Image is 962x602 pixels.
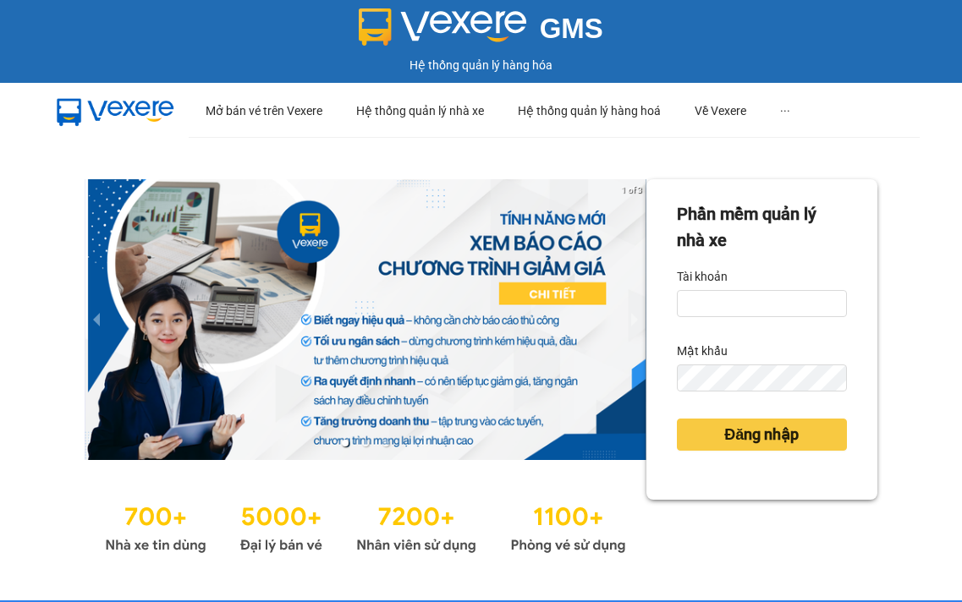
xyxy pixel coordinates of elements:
button: next slide / item [623,179,646,460]
label: Tài khoản [677,263,728,290]
span: Đăng nhập [724,423,799,446]
p: 1 of 3 [617,179,646,201]
button: previous slide / item [85,179,108,460]
div: ··· [780,84,790,138]
div: Hệ thống quản lý nhà xe [356,84,484,138]
input: Tài khoản [677,290,847,317]
div: Hệ thống quản lý hàng hóa [4,56,958,74]
input: Mật khẩu [677,364,847,391]
a: GMS [359,25,603,39]
div: Về Vexere [695,84,746,138]
li: slide item 3 [382,440,389,446]
li: slide item 1 [342,440,349,446]
li: slide item 2 [362,440,369,446]
img: logo 2 [359,8,526,46]
div: Phần mềm quản lý nhà xe [677,201,847,254]
span: GMS [540,13,603,44]
button: Đăng nhập [677,419,847,451]
div: Hệ thống quản lý hàng hoá [518,84,661,138]
img: Statistics.png [105,494,626,558]
label: Mật khẩu [677,337,728,364]
img: mbUUG5Q.png [42,87,189,135]
span: ··· [780,104,790,118]
div: Mở bán vé trên Vexere [206,84,322,138]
